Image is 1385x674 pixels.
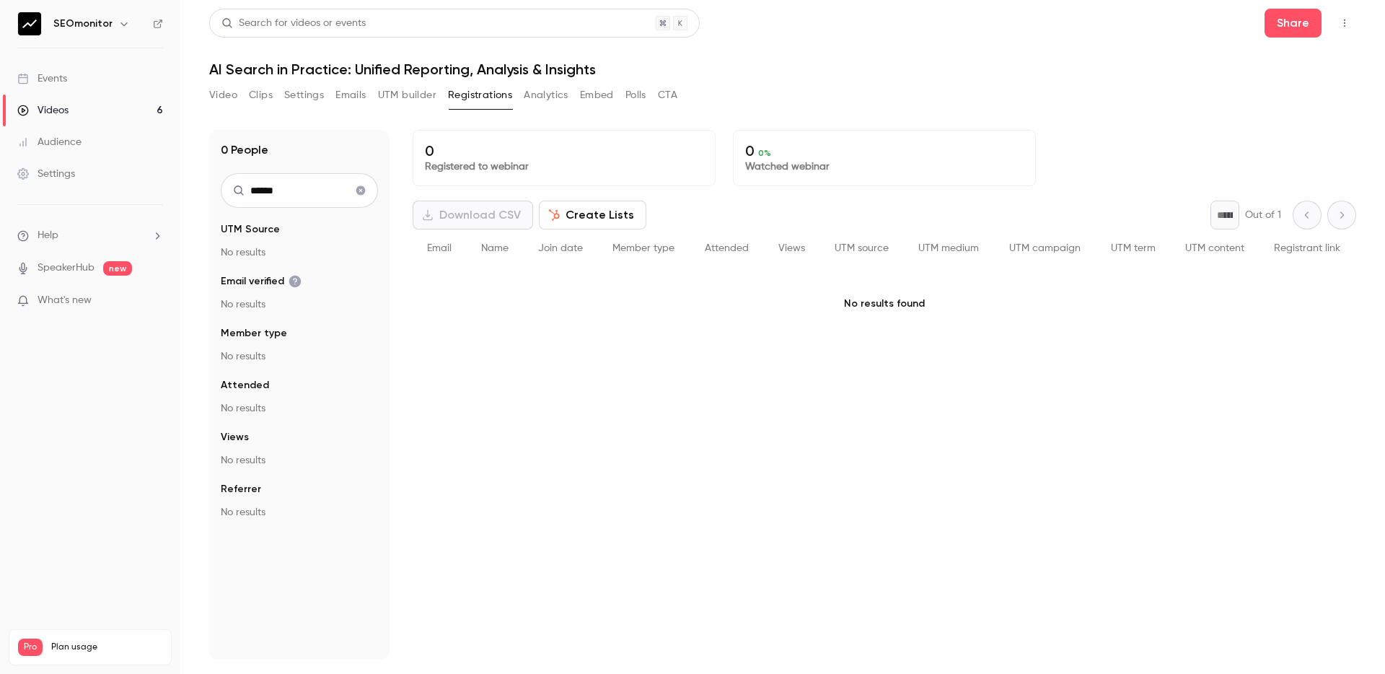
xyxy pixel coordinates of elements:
[425,142,703,159] p: 0
[17,167,75,181] div: Settings
[17,71,67,86] div: Events
[38,293,92,308] span: What's new
[378,84,436,107] button: UTM builder
[580,84,614,107] button: Embed
[413,229,1356,268] div: People list
[221,297,378,312] p: No results
[17,103,69,118] div: Videos
[221,141,268,159] h1: 0 People
[221,326,287,341] span: Member type
[17,228,163,243] li: help-dropdown-opener
[425,159,703,174] p: Registered to webinar
[524,84,568,107] button: Analytics
[221,349,378,364] p: No results
[448,84,512,107] button: Registrations
[51,642,162,653] span: Plan usage
[1333,12,1356,35] button: Top Bar Actions
[835,243,889,253] span: UTM source
[625,84,646,107] button: Polls
[18,12,41,35] img: SEOmonitor
[38,228,58,243] span: Help
[427,243,452,253] span: Email
[335,84,366,107] button: Emails
[221,222,378,520] section: facet-groups
[758,148,771,158] span: 0 %
[209,61,1356,78] h1: AI Search in Practice: Unified Reporting, Analysis & Insights
[221,505,378,520] p: No results
[1245,208,1281,222] p: Out of 1
[1265,9,1322,38] button: Share
[103,261,132,276] span: new
[221,222,280,237] span: UTM Source
[778,243,805,253] span: Views
[209,84,237,107] button: Video
[413,268,1356,340] p: No results found
[284,84,324,107] button: Settings
[1185,243,1244,253] span: UTM content
[221,378,269,393] span: Attended
[221,274,302,289] span: Email verified
[18,639,43,656] span: Pro
[705,243,749,253] span: Attended
[745,159,1024,174] p: Watched webinar
[658,84,677,107] button: CTA
[38,261,94,276] a: SpeakerHub
[53,17,113,31] h6: SEOmonitor
[221,245,378,260] p: No results
[249,84,273,107] button: Clips
[17,135,82,149] div: Audience
[221,482,261,496] span: Referrer
[221,16,366,31] div: Search for videos or events
[1009,243,1081,253] span: UTM campaign
[481,243,509,253] span: Name
[612,243,674,253] span: Member type
[1111,243,1156,253] span: UTM term
[221,430,249,445] span: Views
[221,453,378,468] p: No results
[146,294,163,307] iframe: Noticeable Trigger
[538,243,583,253] span: Join date
[1274,243,1340,253] span: Registrant link
[221,401,378,416] p: No results
[745,142,1024,159] p: 0
[349,179,372,202] button: Clear search
[918,243,979,253] span: UTM medium
[539,201,646,229] button: Create Lists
